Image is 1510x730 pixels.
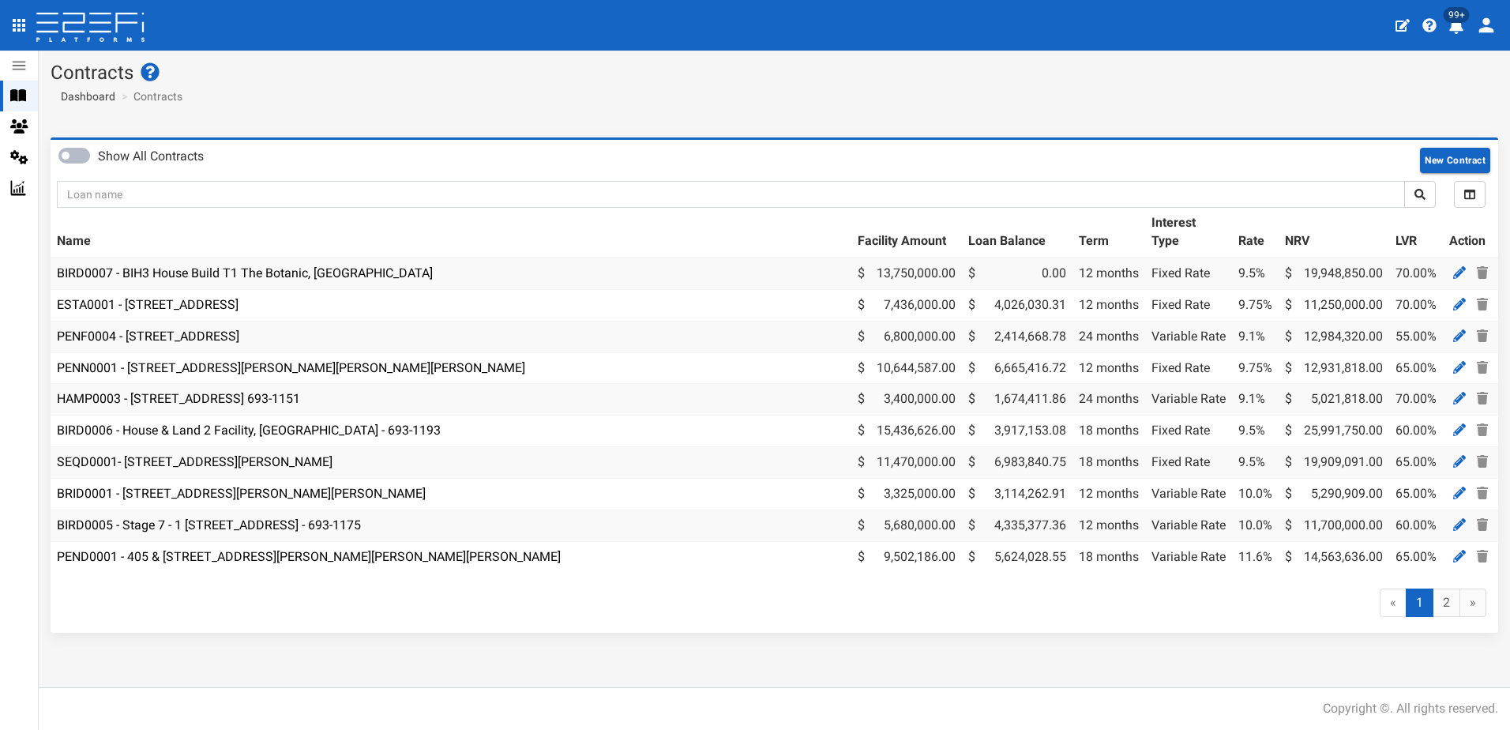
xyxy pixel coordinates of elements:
[51,62,1498,83] h1: Contracts
[851,478,962,510] td: 3,325,000.00
[1145,208,1232,258] th: Interest Type
[1279,321,1389,352] td: 12,984,320.00
[1473,484,1492,503] a: Delete Contract
[1389,352,1443,384] td: 65.00%
[1473,295,1492,314] a: Delete Contract
[1380,589,1407,618] span: «
[57,517,361,532] a: BIRD0005 - Stage 7 - 1 [STREET_ADDRESS] - 693-1175
[1473,452,1492,472] a: Delete Contract
[1145,258,1232,289] td: Fixed Rate
[962,384,1072,416] td: 1,674,411.86
[1072,541,1145,572] td: 18 months
[1145,352,1232,384] td: Fixed Rate
[54,90,115,103] span: Dashboard
[1072,289,1145,321] td: 12 months
[1232,447,1279,479] td: 9.5%
[851,447,962,479] td: 11,470,000.00
[1473,515,1492,535] a: Delete Contract
[57,391,300,406] a: HAMP0003 - [STREET_ADDRESS] 693-1151
[1232,321,1279,352] td: 9.1%
[1459,589,1486,618] a: »
[1389,416,1443,447] td: 60.00%
[1279,289,1389,321] td: 11,250,000.00
[1072,510,1145,541] td: 12 months
[57,454,332,469] a: SEQD0001- [STREET_ADDRESS][PERSON_NAME]
[1279,352,1389,384] td: 12,931,818.00
[962,321,1072,352] td: 2,414,668.78
[57,360,525,375] a: PENN0001 - [STREET_ADDRESS][PERSON_NAME][PERSON_NAME][PERSON_NAME]
[1072,447,1145,479] td: 18 months
[1279,416,1389,447] td: 25,991,750.00
[98,148,204,166] label: Show All Contracts
[851,384,962,416] td: 3,400,000.00
[962,447,1072,479] td: 6,983,840.75
[962,208,1072,258] th: Loan Balance
[1389,541,1443,572] td: 65.00%
[1072,352,1145,384] td: 12 months
[1145,478,1232,510] td: Variable Rate
[1145,510,1232,541] td: Variable Rate
[1145,384,1232,416] td: Variable Rate
[1389,321,1443,352] td: 55.00%
[1389,478,1443,510] td: 65.00%
[851,289,962,321] td: 7,436,000.00
[1473,389,1492,408] a: Delete Contract
[118,88,182,104] li: Contracts
[57,486,426,501] a: BRID0001 - [STREET_ADDRESS][PERSON_NAME][PERSON_NAME]
[1389,510,1443,541] td: 60.00%
[57,549,561,564] a: PEND0001 - 405 & [STREET_ADDRESS][PERSON_NAME][PERSON_NAME][PERSON_NAME]
[851,321,962,352] td: 6,800,000.00
[1473,547,1492,566] a: Delete Contract
[1145,416,1232,447] td: Fixed Rate
[1279,478,1389,510] td: 5,290,909.00
[1389,208,1443,258] th: LVR
[54,88,115,104] a: Dashboard
[1072,416,1145,447] td: 18 months
[1473,263,1492,283] a: Delete Contract
[1232,541,1279,572] td: 11.6%
[1232,478,1279,510] td: 10.0%
[851,352,962,384] td: 10,644,587.00
[1145,541,1232,572] td: Variable Rate
[1232,352,1279,384] td: 9.75%
[1473,326,1492,346] a: Delete Contract
[1072,478,1145,510] td: 12 months
[962,541,1072,572] td: 5,624,028.55
[1433,589,1460,618] a: 2
[1072,208,1145,258] th: Term
[1279,510,1389,541] td: 11,700,000.00
[1389,447,1443,479] td: 65.00%
[57,297,239,312] a: ESTA0001 - [STREET_ADDRESS]
[962,258,1072,289] td: 0.00
[57,265,433,280] a: BIRD0007 - BIH3 House Build T1 The Botanic, [GEOGRAPHIC_DATA]
[1443,208,1498,258] th: Action
[1279,208,1389,258] th: NRV
[1279,384,1389,416] td: 5,021,818.00
[1232,384,1279,416] td: 9.1%
[1406,589,1433,618] span: 1
[851,208,962,258] th: Facility Amount
[1145,447,1232,479] td: Fixed Rate
[962,478,1072,510] td: 3,114,262.91
[1279,258,1389,289] td: 19,948,850.00
[1279,447,1389,479] td: 19,909,091.00
[1323,700,1498,718] div: Copyright ©. All rights reserved.
[1145,289,1232,321] td: Fixed Rate
[851,416,962,447] td: 15,436,626.00
[1232,258,1279,289] td: 9.5%
[851,510,962,541] td: 5,680,000.00
[1232,510,1279,541] td: 10.0%
[1389,258,1443,289] td: 70.00%
[1389,289,1443,321] td: 70.00%
[1072,321,1145,352] td: 24 months
[1473,420,1492,440] a: Delete Contract
[57,329,239,344] a: PENF0004 - [STREET_ADDRESS]
[57,423,441,438] a: BIRD0006 - House & Land 2 Facility, [GEOGRAPHIC_DATA] - 693-1193
[962,416,1072,447] td: 3,917,153.08
[1232,416,1279,447] td: 9.5%
[962,510,1072,541] td: 4,335,377.36
[57,181,1405,208] input: Loan name
[851,541,962,572] td: 9,502,186.00
[1420,148,1490,173] button: New Contract
[962,289,1072,321] td: 4,026,030.31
